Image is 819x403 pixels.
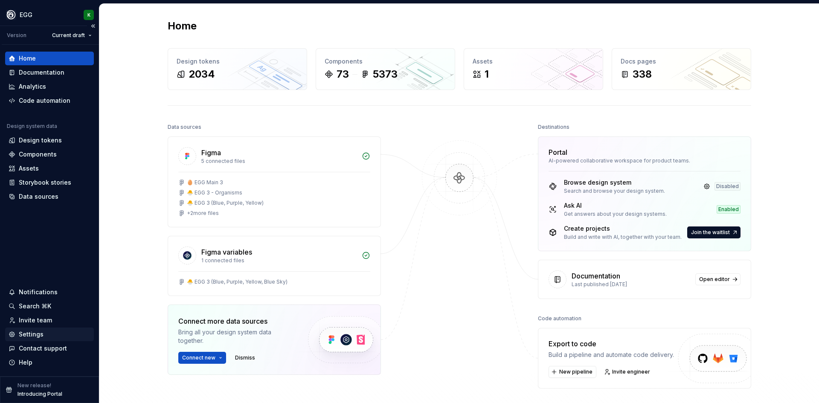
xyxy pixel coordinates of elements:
[559,368,592,375] span: New pipeline
[633,67,652,81] div: 338
[20,11,32,19] div: EGG
[612,48,751,90] a: Docs pages338
[572,271,620,281] div: Documentation
[5,285,94,299] button: Notifications
[7,123,57,130] div: Design system data
[48,29,96,41] button: Current draft
[231,352,259,364] button: Dismiss
[201,148,221,158] div: Figma
[564,211,667,217] div: Get answers about your design systems.
[325,57,446,66] div: Components
[5,342,94,355] button: Contact support
[5,190,94,203] a: Data sources
[168,136,381,227] a: Figma5 connected files🥚 EGG Main 3🐣 EGG 3 - Organisms🐣 EGG 3 (Blue, Purple, Yellow)+2more files
[87,20,99,32] button: Collapse sidebar
[5,176,94,189] a: Storybook stories
[5,313,94,327] a: Invite team
[549,351,674,359] div: Build a pipeline and automate code delivery.
[564,201,667,210] div: Ask AI
[201,158,357,165] div: 5 connected files
[187,179,223,186] div: 🥚 EGG Main 3
[187,278,288,285] div: 🐣 EGG 3 (Blue, Purple, Yellow, Blue Sky)
[691,229,730,236] span: Join the waitlist
[19,68,64,77] div: Documentation
[178,328,293,345] div: Bring all your design system data together.
[564,234,682,241] div: Build and write with AI, together with your team.
[464,48,603,90] a: Assets1
[19,330,44,339] div: Settings
[17,391,62,397] p: Introducing Portal
[5,94,94,107] a: Code automation
[5,66,94,79] a: Documentation
[687,226,741,238] button: Join the waitlist
[5,52,94,65] a: Home
[19,288,58,296] div: Notifications
[564,178,665,187] div: Browse design system
[5,328,94,341] a: Settings
[168,121,201,133] div: Data sources
[187,210,219,217] div: + 2 more files
[19,96,70,105] div: Code automation
[168,236,381,296] a: Figma variables1 connected files🐣 EGG 3 (Blue, Purple, Yellow, Blue Sky)
[201,247,252,257] div: Figma variables
[5,299,94,313] button: Search ⌘K
[7,32,26,39] div: Version
[19,358,32,367] div: Help
[717,205,741,214] div: Enabled
[201,257,357,264] div: 1 connected files
[87,12,90,18] div: K
[19,54,36,63] div: Home
[564,188,665,194] div: Search and browse your design system.
[549,339,674,349] div: Export to code
[714,182,741,191] div: Disabled
[19,136,62,145] div: Design tokens
[5,162,94,175] a: Assets
[572,281,690,288] div: Last published [DATE]
[178,316,293,326] div: Connect more data sources
[19,192,58,201] div: Data sources
[19,82,46,91] div: Analytics
[5,148,94,161] a: Components
[316,48,455,90] a: Components735373
[695,273,741,285] a: Open editor
[6,10,16,20] img: 87d06435-c97f-426c-aa5d-5eb8acd3d8b3.png
[549,366,596,378] button: New pipeline
[473,57,594,66] div: Assets
[373,67,398,81] div: 5373
[19,150,57,159] div: Components
[17,382,51,389] p: New release!
[549,147,567,157] div: Portal
[177,57,298,66] div: Design tokens
[168,19,197,33] h2: Home
[182,354,215,361] span: Connect new
[5,133,94,147] a: Design tokens
[19,178,71,187] div: Storybook stories
[5,80,94,93] a: Analytics
[538,313,581,325] div: Code automation
[168,48,307,90] a: Design tokens2034
[178,352,226,364] button: Connect new
[189,67,215,81] div: 2034
[485,67,489,81] div: 1
[612,368,650,375] span: Invite engineer
[601,366,654,378] a: Invite engineer
[5,356,94,369] button: Help
[187,200,264,206] div: 🐣 EGG 3 (Blue, Purple, Yellow)
[538,121,569,133] div: Destinations
[621,57,742,66] div: Docs pages
[19,344,67,353] div: Contact support
[699,276,730,283] span: Open editor
[2,6,97,24] button: EGGK
[52,32,85,39] span: Current draft
[235,354,255,361] span: Dismiss
[187,189,242,196] div: 🐣 EGG 3 - Organisms
[564,224,682,233] div: Create projects
[19,302,51,310] div: Search ⌘K
[19,316,52,325] div: Invite team
[549,157,741,164] div: AI-powered collaborative workspace for product teams.
[19,164,39,173] div: Assets
[337,67,349,81] div: 73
